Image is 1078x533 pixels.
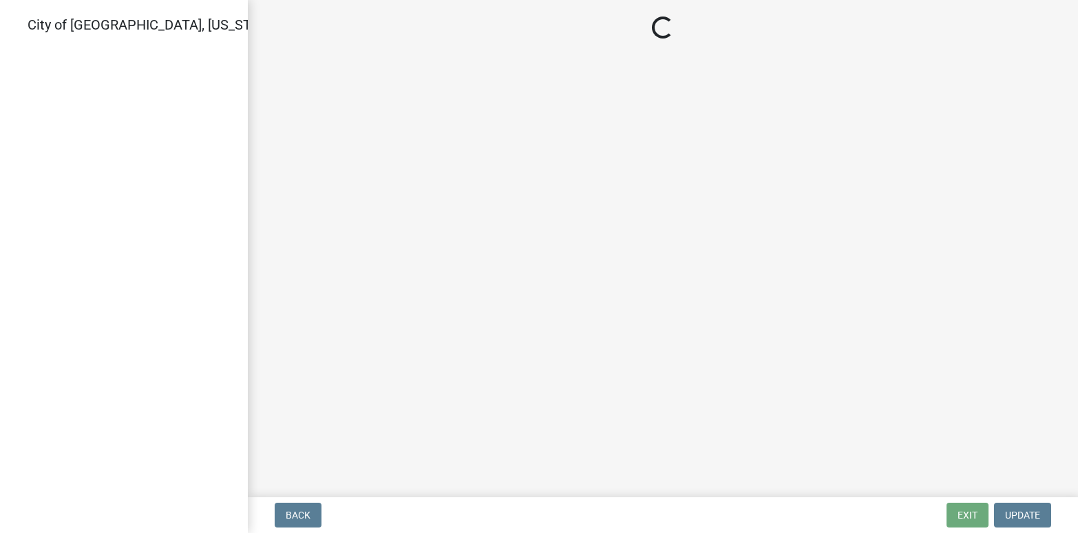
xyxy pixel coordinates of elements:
[275,503,321,527] button: Back
[286,510,310,521] span: Back
[994,503,1051,527] button: Update
[28,17,278,33] span: City of [GEOGRAPHIC_DATA], [US_STATE]
[1005,510,1040,521] span: Update
[947,503,989,527] button: Exit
